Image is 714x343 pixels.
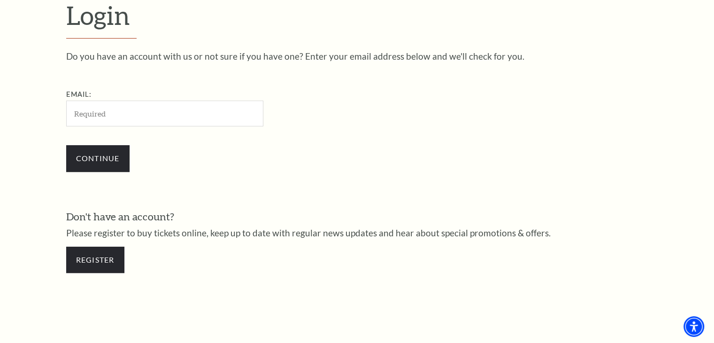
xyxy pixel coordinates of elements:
[66,52,648,61] p: Do you have an account with us or not sure if you have one? Enter your email address below and we...
[66,210,648,224] h3: Don't have an account?
[66,228,648,237] p: Please register to buy tickets online, keep up to date with regular news updates and hear about s...
[66,90,92,98] label: Email:
[66,145,130,171] input: Submit button
[66,101,263,126] input: Required
[683,316,704,337] div: Accessibility Menu
[66,247,124,273] a: Register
